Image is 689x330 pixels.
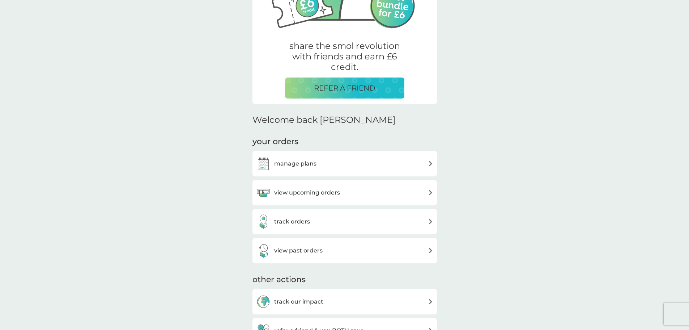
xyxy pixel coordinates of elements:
[252,136,298,147] h3: your orders
[428,219,433,224] img: arrow right
[285,41,404,72] p: share the smol revolution with friends and earn £6 credit.
[252,115,396,125] h2: Welcome back [PERSON_NAME]
[314,82,375,94] p: REFER A FRIEND
[252,274,306,285] h3: other actions
[428,299,433,304] img: arrow right
[274,217,310,226] h3: track orders
[428,248,433,253] img: arrow right
[285,78,404,99] button: REFER A FRIEND
[274,159,316,168] h3: manage plans
[274,188,340,197] h3: view upcoming orders
[274,246,323,255] h3: view past orders
[428,161,433,166] img: arrow right
[274,297,323,306] h3: track our impact
[428,190,433,195] img: arrow right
